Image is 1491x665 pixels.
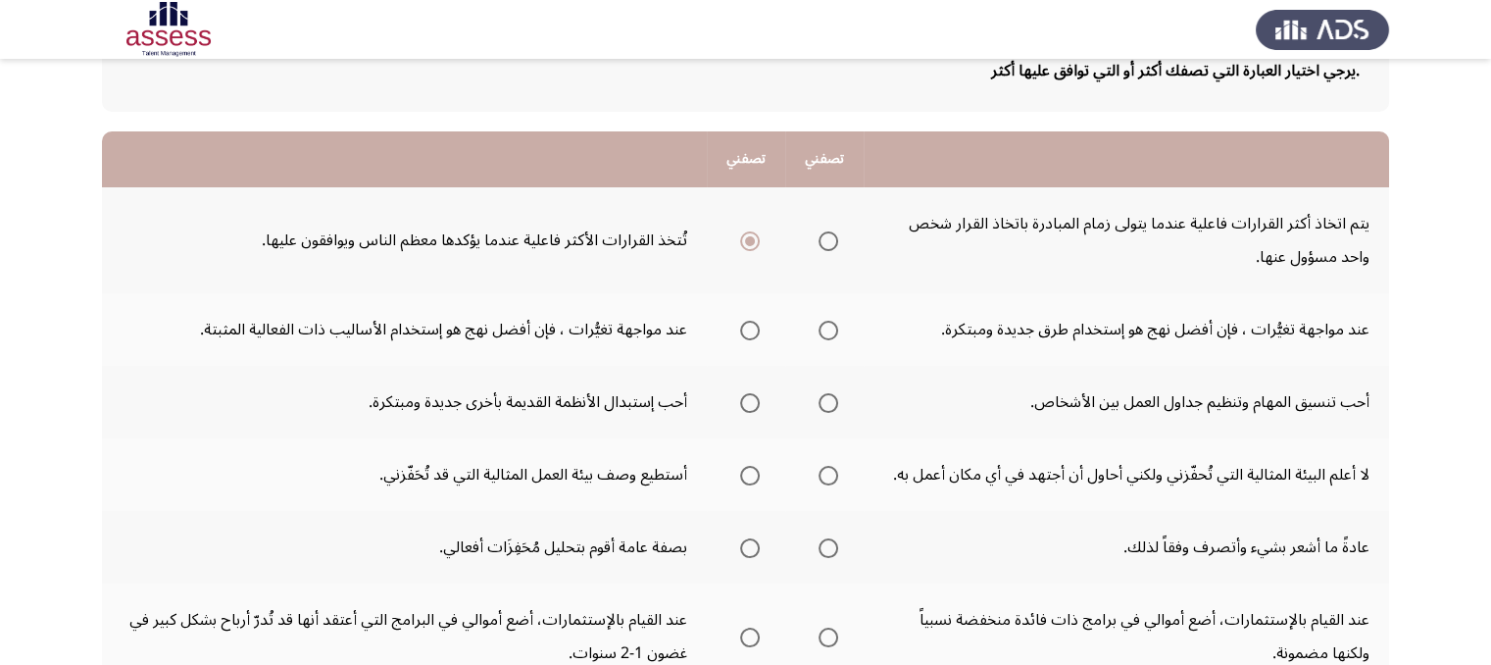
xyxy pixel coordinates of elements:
[864,511,1389,584] td: عادةً ما أشعر بشيء وأتصرف وفقاً لذلك.
[864,366,1389,438] td: أحب تنسيق المهام وتنظيم جداول العمل بين الأشخاص.
[864,187,1389,293] td: يتم اتخاذ أكثر القرارات فاعلية عندما يتولى زمام المبادرة باتخاذ القرار شخص واحد مسؤول عنها.
[732,458,760,491] mat-radio-group: Select an option
[732,531,760,564] mat-radio-group: Select an option
[811,531,838,564] mat-radio-group: Select an option
[991,54,1360,87] b: .يرجي اختيار العبارة التي تصفك أكثر أو التي توافق عليها أكثر
[732,313,760,346] mat-radio-group: Select an option
[811,458,838,491] mat-radio-group: Select an option
[811,385,838,419] mat-radio-group: Select an option
[864,293,1389,366] td: عند مواجهة تغيُّرات ، فإن أفضل نهج هو إستخدام طرق جديدة ومبتكرة.
[102,2,235,57] img: Assessment logo of Potentiality Assessment R2 (EN/AR)
[864,438,1389,511] td: لا أعلم البيئة المثالية التي تُحفّزني ولكني أحاول أن أجتهد في أي مكان أعمل به.
[811,313,838,346] mat-radio-group: Select an option
[811,224,838,257] mat-radio-group: Select an option
[732,385,760,419] mat-radio-group: Select an option
[102,511,707,584] td: بصفة عامة أقوم بتحليل مُحَفِزَات أفعالي.
[1256,2,1389,57] img: Assess Talent Management logo
[102,187,707,293] td: تُتخذ القرارات الأكثر فاعلية عندما يؤكدها معظم الناس ويوافقون عليها.
[811,620,838,653] mat-radio-group: Select an option
[785,131,864,187] th: تصفني
[102,366,707,438] td: أحب إستبدال الأنظمة القديمة بأخرى جديدة ومبتكرة.
[732,224,760,257] mat-radio-group: Select an option
[707,131,785,187] th: تصفني
[732,620,760,653] mat-radio-group: Select an option
[102,438,707,511] td: أستطيع وصف بيئة العمل المثالية التي قد تُحَفّزني.
[102,293,707,366] td: عند مواجهة تغيُّرات ، فإن أفضل نهج هو إستخدام الأساليب ذات الفعالية المثبتة.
